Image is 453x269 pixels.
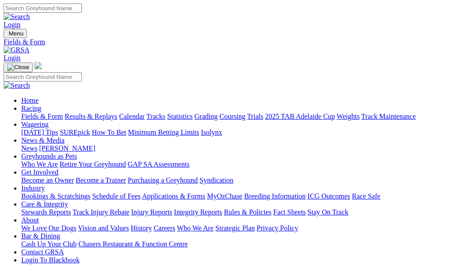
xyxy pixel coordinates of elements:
a: About [21,216,39,224]
a: Greyhounds as Pets [21,152,77,160]
a: Login To Blackbook [21,256,80,264]
a: Purchasing a Greyhound [128,176,198,184]
a: Login [4,54,20,62]
a: Bar & Dining [21,232,60,240]
a: Vision and Values [78,224,129,232]
a: Industry [21,184,45,192]
a: Coursing [219,113,246,120]
img: logo-grsa-white.png [35,62,42,69]
div: Care & Integrity [21,208,449,216]
a: Track Injury Rebate [73,208,129,216]
input: Search [4,4,82,13]
div: About [21,224,449,232]
div: Greyhounds as Pets [21,160,449,168]
a: Strategic Plan [215,224,255,232]
a: GAP SA Assessments [128,160,190,168]
a: Who We Are [177,224,214,232]
a: Grading [195,113,218,120]
a: Home [21,97,38,104]
a: Fields & Form [4,38,449,46]
a: MyOzChase [207,192,242,200]
input: Search [4,72,82,82]
a: Injury Reports [131,208,172,216]
a: Rules & Policies [224,208,272,216]
a: Stay On Track [307,208,348,216]
img: Search [4,82,30,90]
div: News & Media [21,144,449,152]
a: SUREpick [60,129,90,136]
a: Wagering [21,121,49,128]
a: Statistics [167,113,193,120]
a: Calendar [119,113,145,120]
a: ICG Outcomes [307,192,350,200]
a: Chasers Restaurant & Function Centre [78,240,188,248]
a: Weights [337,113,360,120]
a: Careers [154,224,175,232]
a: Stewards Reports [21,208,71,216]
a: Bookings & Scratchings [21,192,90,200]
a: How To Bet [92,129,127,136]
span: Menu [9,30,23,37]
a: [PERSON_NAME] [39,144,95,152]
div: Bar & Dining [21,240,449,248]
a: Care & Integrity [21,200,68,208]
a: Who We Are [21,160,58,168]
a: Race Safe [352,192,380,200]
a: Become a Trainer [76,176,126,184]
a: Trials [247,113,263,120]
a: Privacy Policy [257,224,298,232]
button: Toggle navigation [4,29,27,38]
div: Wagering [21,129,449,136]
div: Racing [21,113,449,121]
a: Results & Replays [65,113,117,120]
a: Applications & Forms [142,192,205,200]
a: Cash Up Your Club [21,240,77,248]
img: GRSA [4,46,30,54]
button: Toggle navigation [4,62,33,72]
a: News [21,144,37,152]
a: Fields & Form [21,113,63,120]
a: Contact GRSA [21,248,64,256]
a: News & Media [21,136,65,144]
a: Breeding Information [244,192,306,200]
a: Retire Your Greyhound [60,160,126,168]
a: [DATE] Tips [21,129,58,136]
a: Login [4,21,20,28]
a: Fact Sheets [273,208,306,216]
a: Tracks [146,113,165,120]
a: Become an Owner [21,176,74,184]
div: Industry [21,192,449,200]
a: Schedule of Fees [92,192,140,200]
a: 2025 TAB Adelaide Cup [265,113,335,120]
a: Track Maintenance [361,113,416,120]
a: Racing [21,105,41,112]
a: History [131,224,152,232]
a: Integrity Reports [174,208,222,216]
img: Close [7,64,29,71]
a: We Love Our Dogs [21,224,76,232]
a: Syndication [200,176,233,184]
a: Get Involved [21,168,58,176]
img: Search [4,13,30,21]
a: Minimum Betting Limits [128,129,199,136]
div: Get Involved [21,176,449,184]
a: Isolynx [201,129,222,136]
